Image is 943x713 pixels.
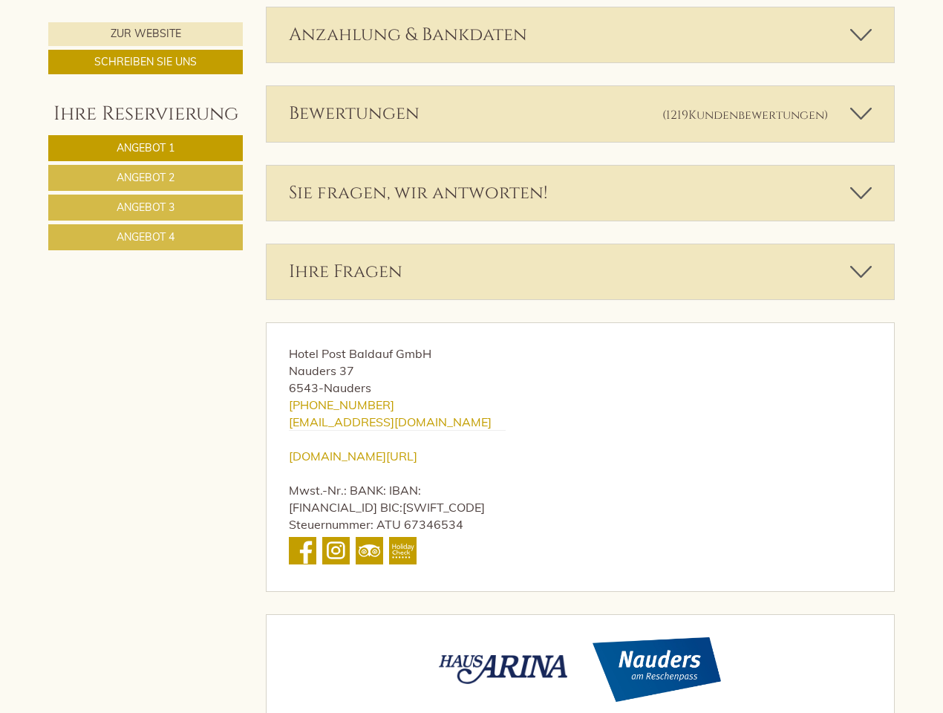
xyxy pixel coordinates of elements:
[48,50,243,74] a: Schreiben Sie uns
[267,7,895,62] div: Anzahlung & Bankdaten
[117,141,174,154] span: Angebot 1
[117,230,174,244] span: Angebot 4
[117,201,174,214] span: Angebot 3
[117,171,174,184] span: Angebot 2
[289,380,319,395] span: 6543
[289,363,354,378] span: Nauders 37
[267,166,895,221] div: Sie fragen, wir antworten!
[267,244,895,299] div: Ihre Fragen
[48,22,243,46] a: Zur Website
[267,323,528,591] div: - Mwst.-Nr. Steuernummer
[688,107,824,123] span: Kundenbewertungen
[289,397,394,412] a: [PHONE_NUMBER]
[324,380,371,395] span: Nauders
[267,86,895,141] div: Bewertungen
[48,100,243,128] div: Ihre Reservierung
[289,483,485,515] span: : BANK: IBAN: [FINANCIAL_ID] BIC:[SWIFT_CODE]
[289,346,431,361] span: Hotel Post Baldauf GmbH
[662,107,828,123] small: (1219 )
[371,517,463,532] span: : ATU 67346534
[289,449,417,463] a: [DOMAIN_NAME][URL]
[289,414,492,429] a: [EMAIL_ADDRESS][DOMAIN_NAME]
